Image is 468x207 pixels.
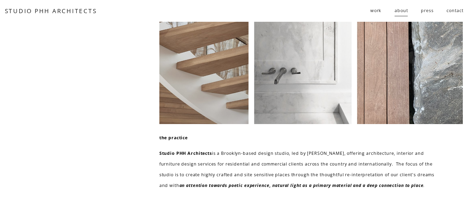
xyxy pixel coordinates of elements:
em: an attention towards poetic experience, natural light as a primary material and a deep connection... [179,182,424,188]
a: STUDIO PHH ARCHITECTS [5,7,97,15]
a: folder dropdown [370,5,381,17]
p: is a Brooklyn-based design studio, led by [PERSON_NAME], offering architecture, interior and furn... [159,148,444,191]
span: work [370,6,381,16]
strong: Studio PHH Architects [159,150,212,156]
a: press [421,5,433,17]
em: . [423,182,425,188]
a: contact [447,5,463,17]
strong: the practice [159,135,188,141]
a: about [395,5,408,17]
